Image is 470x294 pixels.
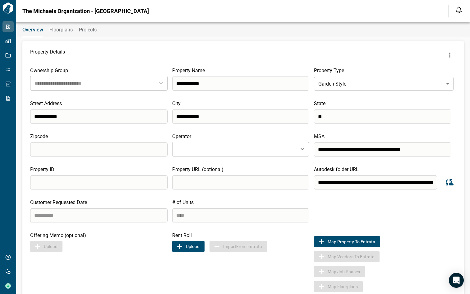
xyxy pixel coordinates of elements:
[442,175,456,189] button: Sync data from Autodesk
[79,27,97,33] span: Projects
[454,5,464,15] button: Open notification feed
[16,22,470,37] div: base tabs
[172,232,192,238] span: Rent Roll
[30,175,168,189] input: search
[172,199,194,205] span: # of Units
[314,133,325,139] span: MSA
[22,27,43,33] span: Overview
[30,199,87,205] span: Customer Requested Date
[314,68,344,73] span: Property Type
[30,49,65,61] span: Property Details
[30,166,54,172] span: Property ID
[172,241,205,252] button: uploadUpload
[314,110,451,124] input: search
[30,232,86,238] span: Offering Memo (optional)
[176,243,183,250] img: upload
[30,142,168,156] input: search
[172,133,191,139] span: Operator
[49,27,73,33] span: Floorplans
[314,142,451,156] input: search
[444,49,456,61] button: more
[314,75,454,92] div: Garden Style
[314,166,359,172] span: Autodesk folder URL
[30,208,168,222] input: search
[172,166,223,172] span: Property URL (optional)
[22,8,149,14] span: The Michaels Organization - [GEOGRAPHIC_DATA]
[172,68,205,73] span: Property Name
[30,133,48,139] span: Zipcode
[314,100,325,106] span: State
[318,238,325,245] img: Map to Entrata
[172,77,310,91] input: search
[314,236,380,247] button: Map to EntrataMap Property to Entrata
[172,100,181,106] span: City
[30,110,168,124] input: search
[30,68,68,73] span: Ownership Group
[172,110,310,124] input: search
[298,145,307,153] button: Open
[449,273,464,288] div: Open Intercom Messenger
[30,100,62,106] span: Street Address
[172,175,310,189] input: search
[314,175,437,189] input: search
